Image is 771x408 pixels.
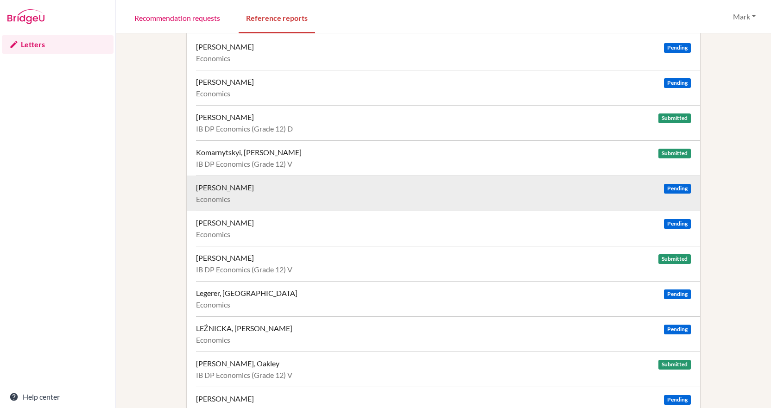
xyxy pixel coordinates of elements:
[196,183,254,192] div: [PERSON_NAME]
[196,124,691,133] div: IB DP Economics (Grade 12) D
[196,176,700,211] a: [PERSON_NAME] Pending Economics
[196,352,700,387] a: [PERSON_NAME], Oakley Submitted IB DP Economics (Grade 12) V
[658,360,691,370] span: Submitted
[658,113,691,123] span: Submitted
[196,70,700,105] a: [PERSON_NAME] Pending Economics
[196,394,254,403] div: [PERSON_NAME]
[196,265,691,274] div: IB DP Economics (Grade 12) V
[664,219,691,229] span: Pending
[664,78,691,88] span: Pending
[196,324,292,333] div: LEŹNICKA, [PERSON_NAME]
[196,316,700,352] a: LEŹNICKA, [PERSON_NAME] Pending Economics
[664,289,691,299] span: Pending
[658,149,691,158] span: Submitted
[196,89,691,98] div: Economics
[2,35,114,54] a: Letters
[658,254,691,264] span: Submitted
[196,77,254,87] div: [PERSON_NAME]
[2,388,114,406] a: Help center
[196,105,700,140] a: [PERSON_NAME] Submitted IB DP Economics (Grade 12) D
[196,300,691,309] div: Economics
[664,43,691,53] span: Pending
[196,54,691,63] div: Economics
[664,325,691,334] span: Pending
[196,195,691,204] div: Economics
[196,218,254,227] div: [PERSON_NAME]
[196,281,700,316] a: Legerer, [GEOGRAPHIC_DATA] Pending Economics
[196,113,254,122] div: [PERSON_NAME]
[196,148,302,157] div: Komarnytskyi, [PERSON_NAME]
[239,1,315,33] a: Reference reports
[196,370,691,380] div: IB DP Economics (Grade 12) V
[729,8,760,25] button: Mark
[196,159,691,169] div: IB DP Economics (Grade 12) V
[196,140,700,176] a: Komarnytskyi, [PERSON_NAME] Submitted IB DP Economics (Grade 12) V
[196,246,700,281] a: [PERSON_NAME] Submitted IB DP Economics (Grade 12) V
[664,395,691,405] span: Pending
[196,230,691,239] div: Economics
[196,289,297,298] div: Legerer, [GEOGRAPHIC_DATA]
[196,253,254,263] div: [PERSON_NAME]
[196,42,254,51] div: [PERSON_NAME]
[7,9,44,24] img: Bridge-U
[196,211,700,246] a: [PERSON_NAME] Pending Economics
[127,1,228,33] a: Recommendation requests
[664,184,691,194] span: Pending
[196,359,279,368] div: [PERSON_NAME], Oakley
[196,35,700,70] a: [PERSON_NAME] Pending Economics
[196,335,691,345] div: Economics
